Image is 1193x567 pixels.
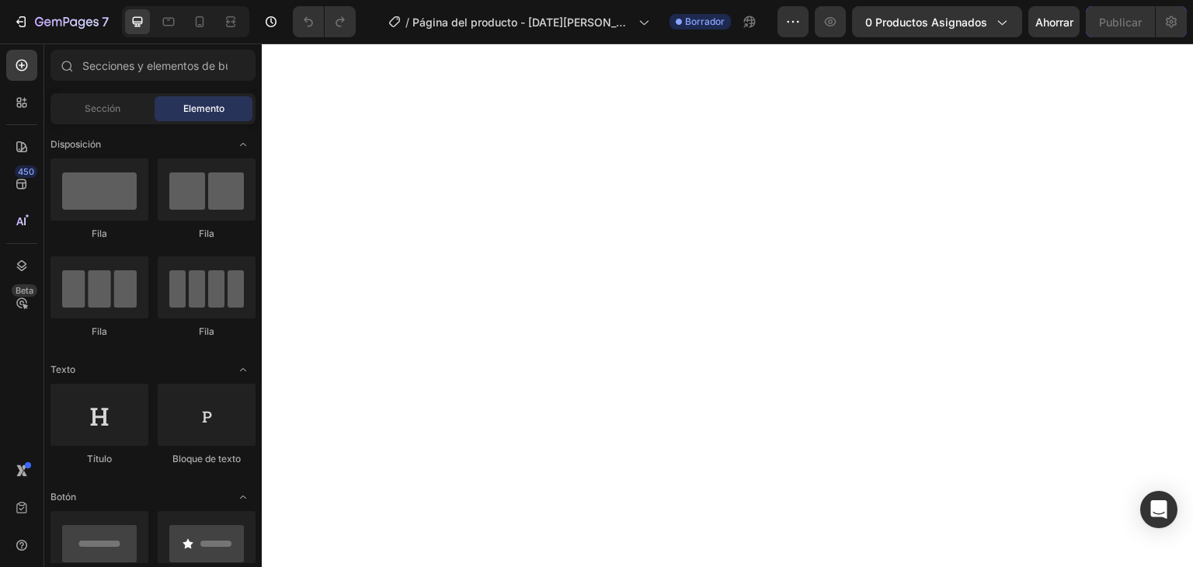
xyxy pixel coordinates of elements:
[50,138,101,150] font: Disposición
[865,16,987,29] font: 0 productos asignados
[50,364,75,375] font: Texto
[1099,16,1142,29] font: Publicar
[85,103,120,114] font: Sección
[405,16,409,29] font: /
[6,6,116,37] button: 7
[231,132,256,157] span: Abrir con palanca
[16,285,33,296] font: Beta
[87,453,112,464] font: Título
[50,50,256,81] input: Secciones y elementos de búsqueda
[231,357,256,382] span: Abrir con palanca
[685,16,725,27] font: Borrador
[852,6,1022,37] button: 0 productos asignados
[262,43,1193,567] iframe: Área de diseño
[1028,6,1080,37] button: Ahorrar
[1035,16,1073,29] font: Ahorrar
[199,228,214,239] font: Fila
[1086,6,1155,37] button: Publicar
[293,6,356,37] div: Deshacer/Rehacer
[1140,491,1177,528] div: Open Intercom Messenger
[50,491,76,503] font: Botón
[102,14,109,30] font: 7
[231,485,256,510] span: Abrir con palanca
[412,16,632,45] font: Página del producto - [DATE][PERSON_NAME] 21:02:41
[92,228,107,239] font: Fila
[172,453,241,464] font: Bloque de texto
[183,103,224,114] font: Elemento
[92,325,107,337] font: Fila
[18,166,34,177] font: 450
[199,325,214,337] font: Fila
